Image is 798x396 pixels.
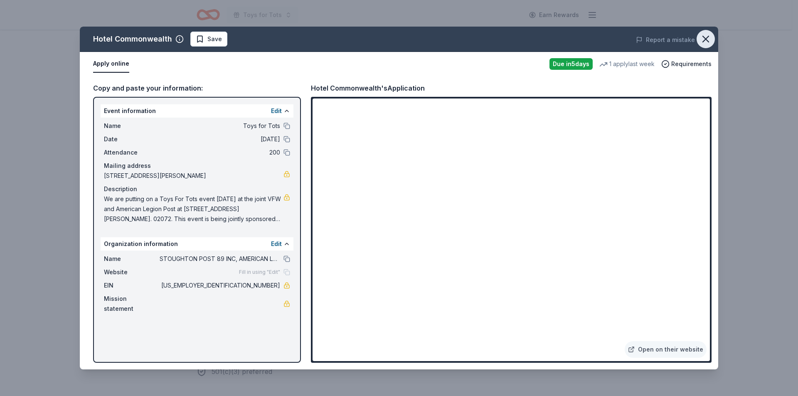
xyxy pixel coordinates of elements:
[625,341,707,358] a: Open on their website
[104,171,283,181] span: [STREET_ADDRESS][PERSON_NAME]
[101,237,293,251] div: Organization information
[104,121,160,131] span: Name
[160,148,280,157] span: 200
[271,106,282,116] button: Edit
[239,269,280,275] span: Fill in using "Edit"
[661,59,712,69] button: Requirements
[311,83,425,93] div: Hotel Commonwealth's Application
[104,294,160,314] span: Mission statement
[160,254,280,264] span: STOUGHTON POST 89 INC, AMERICAN LEGION
[104,254,160,264] span: Name
[104,280,160,290] span: EIN
[271,239,282,249] button: Edit
[549,58,593,70] div: Due in 5 days
[104,184,290,194] div: Description
[207,34,222,44] span: Save
[93,83,301,93] div: Copy and paste your information:
[104,194,283,224] span: We are putting on a Toys For Tots event [DATE] at the joint VFW and American Legion Post at [STRE...
[160,134,280,144] span: [DATE]
[104,161,290,171] div: Mailing address
[160,280,280,290] span: [US_EMPLOYER_IDENTIFICATION_NUMBER]
[190,32,227,47] button: Save
[104,267,160,277] span: Website
[104,134,160,144] span: Date
[599,59,655,69] div: 1 apply last week
[101,104,293,118] div: Event information
[104,148,160,157] span: Attendance
[160,121,280,131] span: Toys for Tots
[636,35,695,45] button: Report a mistake
[671,59,712,69] span: Requirements
[93,32,172,46] div: Hotel Commonwealth
[93,55,129,73] button: Apply online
